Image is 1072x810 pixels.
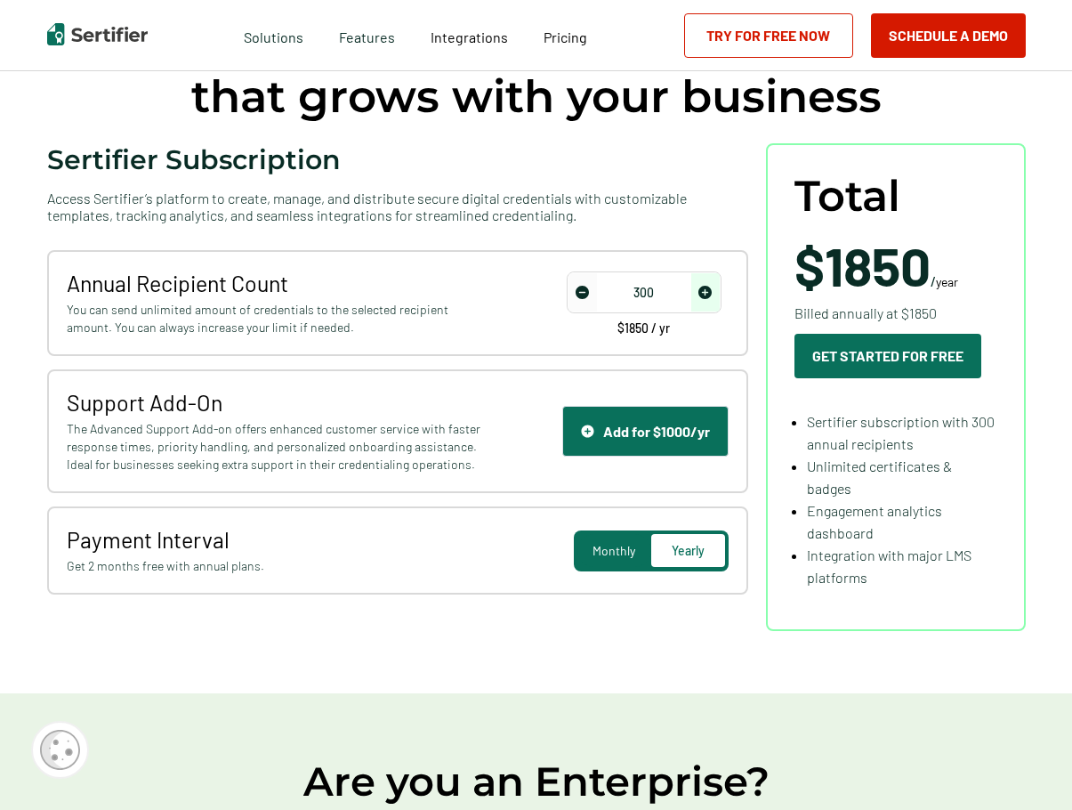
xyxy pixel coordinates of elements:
[807,547,971,586] span: Integration with major LMS platforms
[581,423,710,440] div: Add for $1000/yr
[47,143,341,176] span: Sertifier Subscription
[983,725,1072,810] iframe: Chat Widget
[691,273,720,312] span: increase number
[47,190,748,223] span: Access Sertifier’s platform to create, manage, and distribute secure digital credentials with cus...
[794,239,958,292] span: /
[794,172,900,221] span: Total
[871,13,1026,58] button: Schedule a Demo
[339,24,395,46] span: Features
[3,756,1070,807] h2: Are you an Enterprise?
[67,301,486,336] span: You can send unlimited amount of credentials to the selected recipient amount. You can always inc...
[807,413,995,452] span: Sertifier subscription with 300 annual recipients
[562,406,729,457] button: Support IconAdd for $1000/yr
[794,302,937,324] span: Billed annually at $1850
[592,543,635,558] span: Monthly
[936,274,958,289] span: year
[47,23,148,45] img: Sertifier | Digital Credentialing Platform
[568,273,597,312] span: decrease number
[431,24,508,46] a: Integrations
[672,543,705,558] span: Yearly
[67,270,486,296] span: Annual Recipient Count
[40,730,80,770] img: Cookie Popup Icon
[617,322,670,335] span: $1850 / yr
[544,24,587,46] a: Pricing
[544,28,587,45] span: Pricing
[67,526,486,553] span: Payment Interval
[67,389,486,416] span: Support Add-On
[244,24,303,46] span: Solutions
[807,502,942,541] span: Engagement analytics dashboard
[581,425,594,438] img: Support Icon
[576,286,589,299] img: Decrease Icon
[698,286,712,299] img: Increase Icon
[431,28,508,45] span: Integrations
[807,458,952,497] span: Unlimited certificates & badges
[67,557,486,575] span: Get 2 months free with annual plans.
[684,13,853,58] a: Try for Free Now
[67,420,486,474] span: The Advanced Support Add-on offers enhanced customer service with faster response times, priority...
[794,233,931,297] span: $1850
[794,334,981,378] button: Get Started For Free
